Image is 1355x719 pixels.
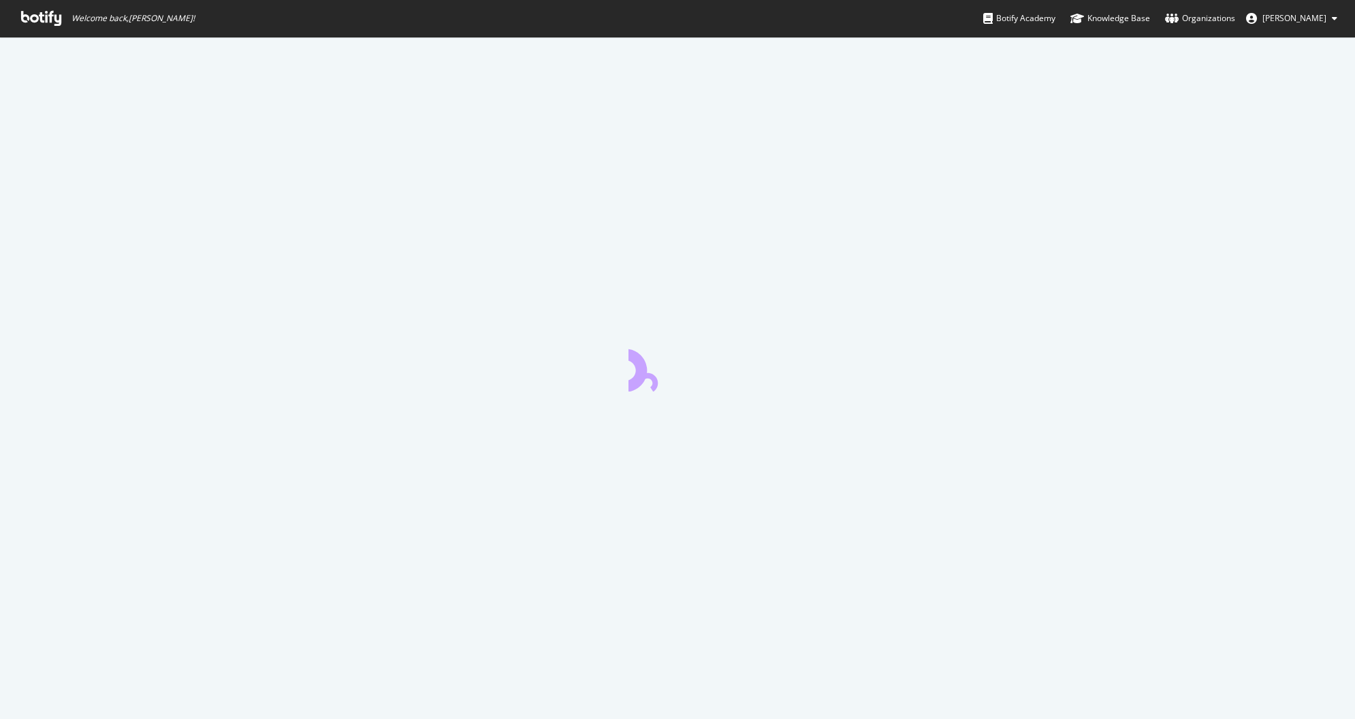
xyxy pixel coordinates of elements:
[71,13,195,24] span: Welcome back, [PERSON_NAME] !
[1070,12,1150,25] div: Knowledge Base
[1235,7,1348,29] button: [PERSON_NAME]
[1262,12,1326,24] span: Tim Manalo
[983,12,1055,25] div: Botify Academy
[628,342,727,392] div: animation
[1165,12,1235,25] div: Organizations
